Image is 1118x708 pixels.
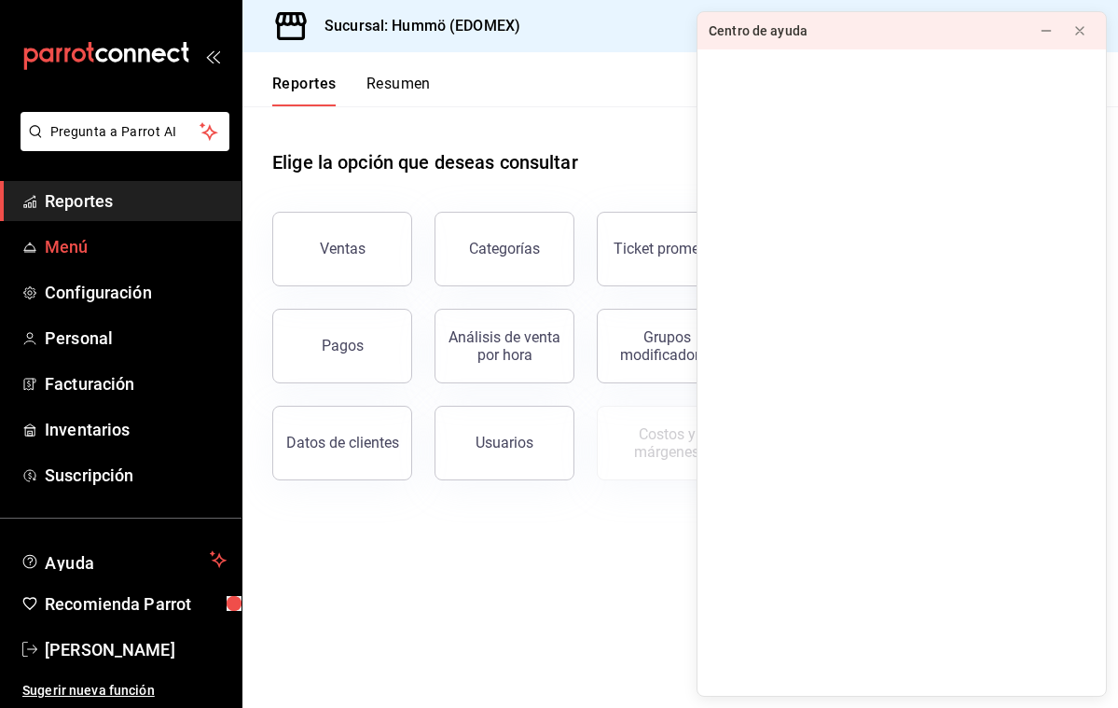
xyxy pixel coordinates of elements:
div: Centro de ayuda [709,21,807,41]
div: Ticket promedio [614,240,720,257]
span: Suscripción [45,463,227,488]
span: Inventarios [45,417,227,442]
div: Costos y márgenes [609,425,725,461]
div: Ventas [320,240,366,257]
button: Pagos [272,309,412,383]
button: Pregunta a Parrot AI [21,112,229,151]
span: [PERSON_NAME] [45,637,227,662]
h3: Sucursal: Hummö (EDOMEX) [310,15,520,37]
button: Reportes [272,75,337,106]
span: Reportes [45,188,227,214]
span: Pregunta a Parrot AI [50,122,200,142]
div: Análisis de venta por hora [447,328,562,364]
div: Usuarios [476,434,533,451]
button: Resumen [366,75,431,106]
span: Sugerir nueva función [22,681,227,701]
div: Grupos modificadores [609,328,725,364]
button: Datos de clientes [272,406,412,480]
div: Datos de clientes [286,434,399,451]
span: Menú [45,234,227,259]
span: Personal [45,326,227,351]
button: Ticket promedio [597,212,737,286]
h1: Elige la opción que deseas consultar [272,148,578,176]
button: Usuarios [435,406,574,480]
span: Configuración [45,280,227,305]
span: Ayuda [45,548,202,571]
button: Grupos modificadores [597,309,737,383]
button: open_drawer_menu [205,49,220,63]
div: Categorías [469,240,540,257]
a: Pregunta a Parrot AI [13,135,229,155]
button: Contrata inventarios para ver este reporte [597,406,737,480]
span: Facturación [45,371,227,396]
span: Recomienda Parrot [45,591,227,617]
div: Pagos [322,337,364,354]
div: navigation tabs [272,75,431,106]
button: Categorías [435,212,574,286]
button: Análisis de venta por hora [435,309,574,383]
button: Ventas [272,212,412,286]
